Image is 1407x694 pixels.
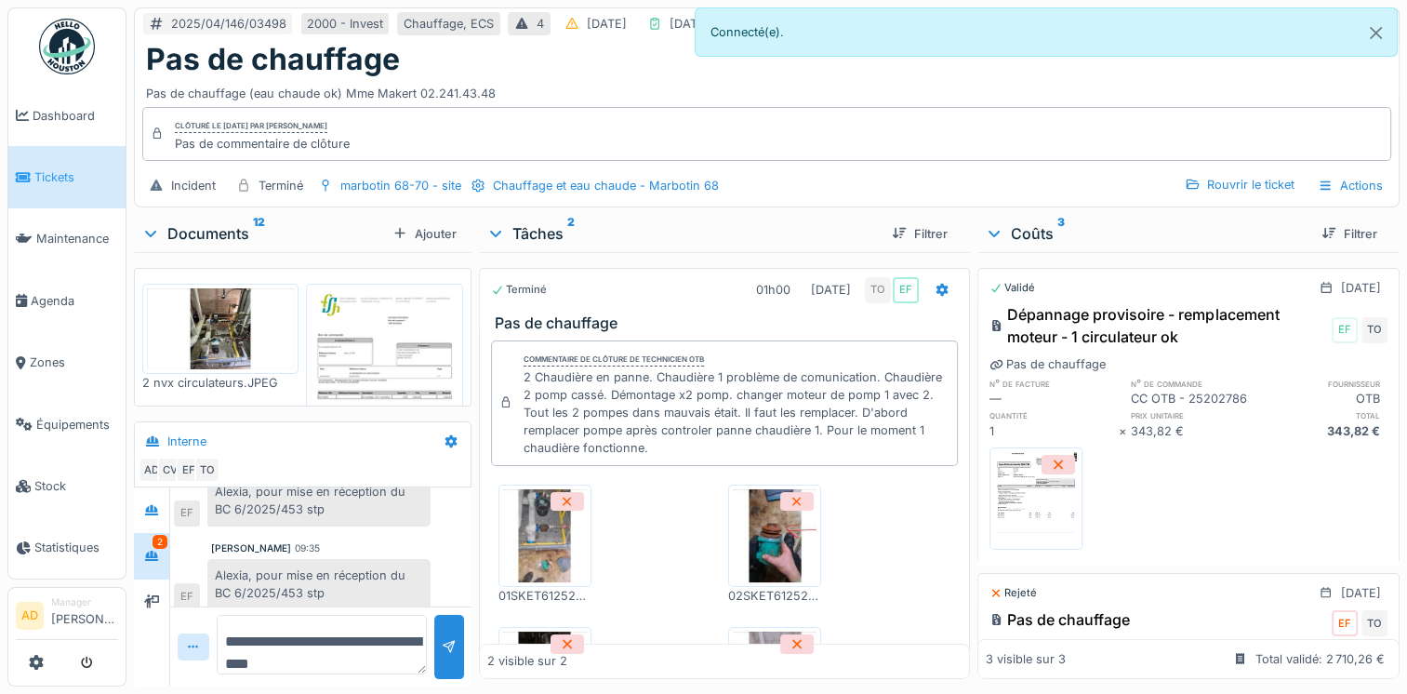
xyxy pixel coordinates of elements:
div: [DATE] [811,281,851,299]
div: [DATE] [1341,279,1381,297]
div: Validé [989,280,1035,296]
div: Rouvrir le ticket [1177,172,1302,197]
div: × [1119,422,1131,440]
div: 09:35 [295,541,320,555]
sup: 12 [253,222,265,245]
a: Agenda [8,270,126,331]
div: Chauffage et eau chaude - Marbotin 68 [493,177,719,194]
div: Filtrer [884,221,955,247]
sup: 2 [567,222,575,245]
div: — [989,390,1118,407]
div: EF [1332,317,1358,343]
h6: n° de commande [1130,378,1258,390]
div: Pas de chauffage [989,638,1106,656]
div: Incident [171,177,216,194]
div: Terminé [491,282,547,298]
h6: n° de facture [989,378,1118,390]
div: EF [893,277,919,303]
div: Total validé: 2 710,26 € [1255,650,1385,668]
div: EF [174,500,200,527]
div: OTB [1259,390,1387,407]
div: Pas de chauffage [989,355,1106,373]
div: Connecté(e). [695,7,1399,57]
div: 2 [153,535,167,549]
h1: Pas de chauffage [146,42,400,77]
span: Équipements [36,416,118,434]
div: 4 [537,15,544,33]
img: me6ixo7wxds17wrdy044srjrxomz [994,452,1078,545]
img: o8jl2quczgl1rkwoq2c3azaoltlu [147,288,294,369]
div: Dépannage provisoire - remplacement moteur - 1 circulateur ok [989,303,1328,348]
span: Statistiques [34,539,118,556]
div: [DATE] [587,15,627,33]
div: Chauffage, ECS [404,15,494,33]
h6: fournisseur [1259,378,1387,390]
h3: Pas de chauffage [495,314,962,332]
div: Ajouter [385,221,464,247]
img: 1e48r2j7g9y088n7jnbawubmoi8e [503,489,587,582]
div: 343,82 € [1130,422,1258,440]
li: [PERSON_NAME] [51,595,118,635]
a: Maintenance [8,208,126,270]
span: Zones [30,354,118,371]
div: Alexia, pour mise en réception du BC 6/2025/453 stp [207,559,431,609]
div: TO [1361,610,1387,636]
div: 3 visible sur 3 [986,650,1066,668]
button: Close [1355,8,1397,58]
div: TO [1361,317,1387,343]
div: 2 Chaudière en panne. Chaudière 1 problème de comunication. Chaudière 2 pomp cassé. Démontage x2 ... [524,368,949,458]
div: Interne [167,433,206,450]
div: 2025/04/146/03498 [171,15,286,33]
div: 01SKET6125202786RESDD24042025_1124 - kopie.JPEG [498,587,591,605]
a: Tickets [8,146,126,207]
a: Stock [8,455,126,516]
div: 1 [989,422,1118,440]
div: Commentaire de clôture de Technicien Otb [524,354,704,367]
div: EF [174,583,200,609]
div: Alexia, pour mise en réception du BC 6/2025/453 stp [207,475,431,526]
div: Actions [1309,172,1391,199]
div: [DATE] [670,15,710,33]
div: [DATE] [1341,584,1381,602]
span: Dashboard [33,107,118,125]
div: 2000 - Invest [307,15,383,33]
div: 02SKET6125202786RESDD24042025_1124 - kopie.JPEG [728,587,821,605]
h6: total [1259,409,1387,421]
div: 2 visible sur 2 [487,653,567,671]
div: EF [176,457,202,483]
span: Agenda [31,292,118,310]
h6: prix unitaire [1130,409,1258,421]
div: EF [1332,610,1358,636]
div: TO [865,277,891,303]
sup: 3 [1057,222,1065,245]
div: Pas de chauffage [989,608,1130,631]
div: 343,82 € [1259,422,1387,440]
a: Zones [8,332,126,394]
a: Statistiques [8,517,126,579]
div: Documents [141,222,385,245]
div: TO [194,457,220,483]
li: AD [16,602,44,630]
div: Clôturé le [DATE] par [PERSON_NAME] [175,120,327,133]
div: 01h00 [756,281,790,299]
h6: quantité [989,409,1118,421]
div: Terminé [259,177,303,194]
div: 2 nvx circulateurs.JPEG [142,374,299,392]
img: Badge_color-CXgf-gQk.svg [39,19,95,74]
div: Pas de chauffage (eau chaude ok) Mme Makert 02.241.43.48 [146,77,1387,102]
div: AD [139,457,165,483]
a: Équipements [8,394,126,455]
div: Tâches [486,222,877,245]
span: Tickets [34,168,118,186]
span: Stock [34,477,118,495]
img: 6rfqhwh94lqr2ub8scnf6j180v2v [733,489,816,582]
div: Pas de commentaire de clôture [175,135,350,153]
a: Dashboard [8,85,126,146]
span: Maintenance [36,230,118,247]
div: Rejeté [989,585,1037,601]
div: Manager [51,595,118,609]
div: Coûts [985,222,1307,245]
div: Filtrer [1314,221,1385,247]
div: [PERSON_NAME] [211,541,291,555]
a: AD Manager[PERSON_NAME] [16,595,118,640]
